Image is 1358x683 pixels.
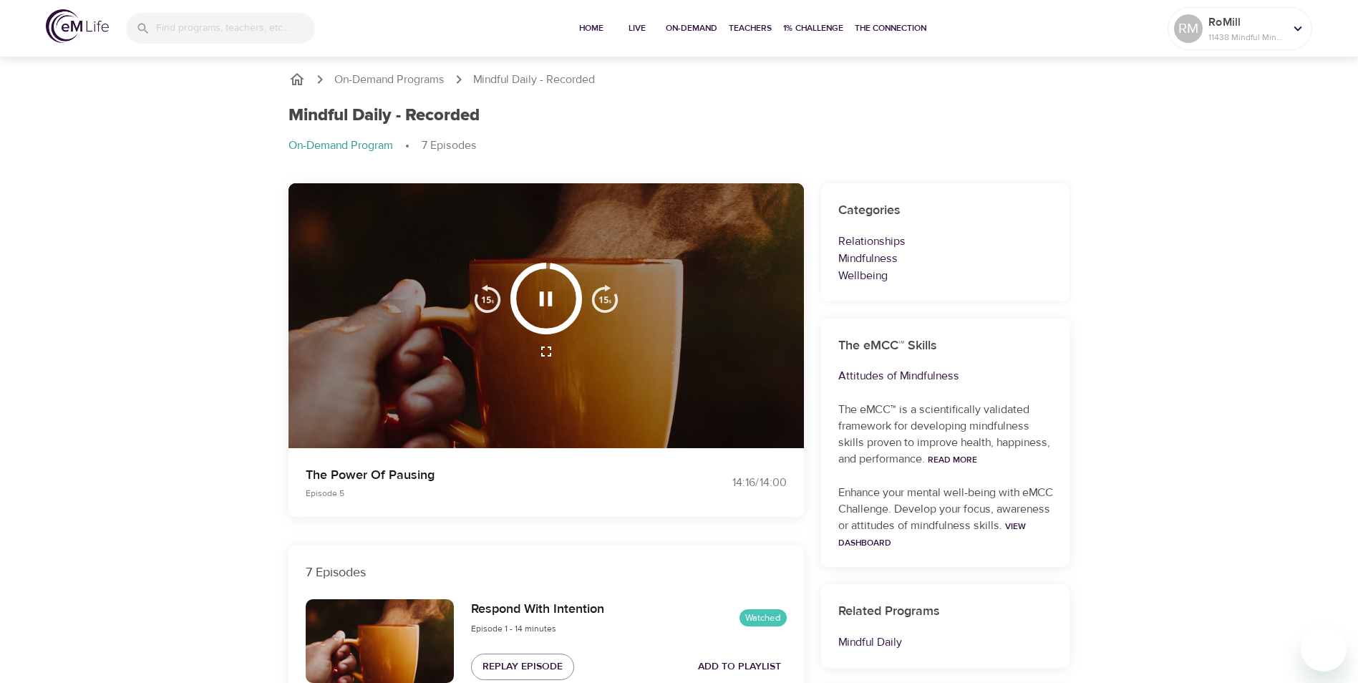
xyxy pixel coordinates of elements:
span: Teachers [729,21,772,36]
h6: Related Programs [838,601,1053,622]
nav: breadcrumb [288,137,1070,155]
span: On-Demand [666,21,717,36]
h6: Respond With Intention [471,599,604,620]
span: Add to Playlist [698,658,781,676]
h6: Categories [838,200,1053,221]
span: Live [620,21,654,36]
p: Wellbeing [838,267,1053,284]
nav: breadcrumb [288,71,1070,88]
span: 1% Challenge [783,21,843,36]
p: On-Demand Program [288,137,393,154]
input: Find programs, teachers, etc... [156,13,315,44]
p: 11438 Mindful Minutes [1208,31,1284,44]
p: Mindfulness [838,250,1053,267]
p: 7 Episodes [422,137,477,154]
span: Watched [739,611,787,625]
p: 7 Episodes [306,563,787,582]
p: Mindful Daily - Recorded [473,72,595,88]
span: Episode 1 - 14 minutes [471,623,556,634]
span: The Connection [855,21,926,36]
p: Attitudes of Mindfulness [838,367,1053,384]
a: Mindful Daily [838,635,902,649]
p: Relationships [838,233,1053,250]
img: 15s_next.svg [591,284,619,313]
p: Episode 5 [306,487,662,500]
button: Replay Episode [471,654,574,680]
p: The eMCC™ is a scientifically validated framework for developing mindfulness skills proven to imp... [838,402,1053,468]
p: RoMill [1208,14,1284,31]
a: Read More [928,454,977,465]
img: 15s_prev.svg [473,284,502,313]
p: Enhance your mental well-being with eMCC Challenge. Develop your focus, awareness or attitudes of... [838,485,1053,551]
img: logo [46,9,109,43]
a: View Dashboard [838,520,1026,548]
h6: The eMCC™ Skills [838,336,1053,357]
span: Home [574,21,608,36]
p: The Power Of Pausing [306,465,662,485]
button: Add to Playlist [692,654,787,680]
div: RM [1174,14,1203,43]
span: Replay Episode [482,658,563,676]
h1: Mindful Daily - Recorded [288,105,480,126]
a: On-Demand Programs [334,72,445,88]
iframe: Button to launch messaging window [1301,626,1347,672]
div: 14:16 / 14:00 [679,475,787,491]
